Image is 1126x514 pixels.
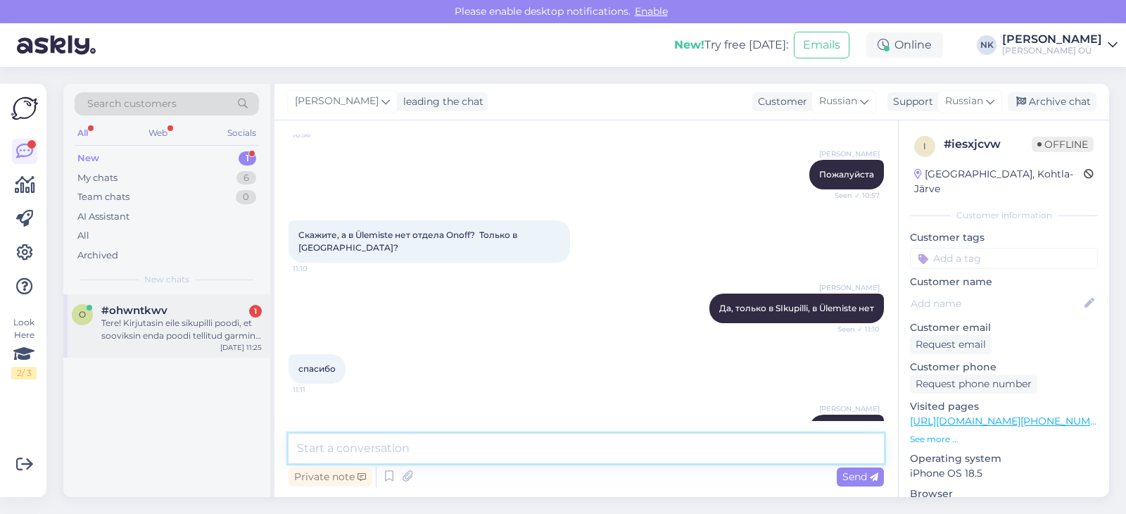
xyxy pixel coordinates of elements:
[911,296,1082,311] input: Add name
[910,335,992,354] div: Request email
[239,151,256,165] div: 1
[1002,34,1102,45] div: [PERSON_NAME]
[77,229,89,243] div: All
[910,320,1098,335] p: Customer email
[719,303,874,313] span: Да, только в SIkupilli, в Ülemiste нет
[819,282,880,293] span: [PERSON_NAME]
[910,487,1098,501] p: Browser
[910,415,1114,427] a: [URL][DOMAIN_NAME][PHONE_NUMBER]
[977,35,997,55] div: NK
[794,32,849,58] button: Emails
[77,210,129,224] div: AI Assistant
[944,136,1032,153] div: # iesxjcvw
[295,94,379,109] span: [PERSON_NAME]
[674,37,788,54] div: Try free [DATE]:
[101,304,167,317] span: #ohwntkwv
[1002,34,1118,56] a: [PERSON_NAME][PERSON_NAME] OÜ
[11,95,38,122] img: Askly Logo
[87,96,177,111] span: Search customers
[910,360,1098,375] p: Customer phone
[224,124,259,142] div: Socials
[249,305,262,318] div: 1
[819,149,880,159] span: [PERSON_NAME]
[298,230,519,253] span: Скажите, а в Ülemiste нет отдела Onoff? Только в [GEOGRAPHIC_DATA]?
[1002,45,1102,56] div: [PERSON_NAME] OÜ
[827,324,880,334] span: Seen ✓ 11:10
[398,94,483,109] div: leading the chat
[144,273,189,286] span: New chats
[910,433,1098,446] p: See more ...
[77,249,118,263] div: Archived
[146,124,170,142] div: Web
[77,190,129,204] div: Team chats
[842,470,878,483] span: Send
[752,94,807,109] div: Customer
[674,38,704,51] b: New!
[910,451,1098,466] p: Operating system
[910,209,1098,222] div: Customer information
[220,342,262,353] div: [DATE] 11:25
[1032,137,1094,152] span: Offline
[77,151,99,165] div: New
[75,124,91,142] div: All
[945,94,983,109] span: Russian
[289,468,372,487] div: Private note
[11,316,37,380] div: Look Here
[236,171,256,185] div: 6
[631,5,672,18] span: Enable
[910,375,1037,394] div: Request phone number
[1008,92,1096,111] div: Archive chat
[11,367,37,380] div: 2 / 3
[819,94,857,109] span: Russian
[819,169,874,180] span: Пожалуйста
[910,230,1098,245] p: Customer tags
[827,190,880,201] span: Seen ✓ 10:57
[910,399,1098,414] p: Visited pages
[910,275,1098,289] p: Customer name
[79,309,86,320] span: o
[293,130,346,140] span: 10:56
[236,190,256,204] div: 0
[910,466,1098,481] p: iPhone OS 18.5
[77,171,118,185] div: My chats
[293,263,346,274] span: 11:10
[866,32,943,58] div: Online
[293,384,346,395] span: 11:11
[101,317,262,342] div: Tere! Kirjutasin eile sikupilli poodi, et sooviksin enda poodi tellitud garmini kella hoopis saat...
[819,403,880,414] span: [PERSON_NAME]
[914,167,1084,196] div: [GEOGRAPHIC_DATA], Kohtla-Järve
[887,94,933,109] div: Support
[298,363,336,374] span: спасибо
[910,248,1098,269] input: Add a tag
[923,141,926,151] span: i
